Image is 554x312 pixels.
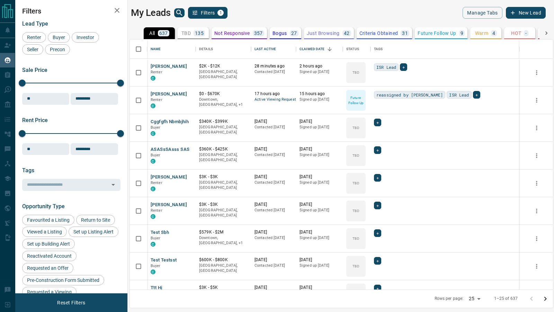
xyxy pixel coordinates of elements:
p: Contacted [DATE] [254,125,293,130]
div: Name [147,39,196,59]
p: Contacted [DATE] [254,263,293,268]
div: condos.ca [151,159,155,164]
p: Signed up [DATE] [300,69,339,75]
p: TBD [352,125,359,130]
span: Viewed a Listing [25,229,64,235]
p: Contacted [DATE] [254,208,293,213]
button: [PERSON_NAME] [151,63,187,70]
p: $3K - $3K [199,174,248,180]
button: more [531,95,542,105]
p: 42 [344,31,350,36]
p: Not Responsive [214,31,250,36]
div: Requested an Offer [22,263,73,273]
button: Test Sbh [151,229,169,236]
p: [DATE] [254,174,293,180]
span: Active Viewing Request [254,97,293,103]
p: [DATE] [254,146,293,152]
span: + [376,202,379,209]
div: condos.ca [151,76,155,81]
span: Buyer [151,125,161,130]
p: $600K - $800K [199,257,248,263]
p: [GEOGRAPHIC_DATA], [GEOGRAPHIC_DATA] [199,125,248,135]
div: Renter [22,32,46,43]
div: Tags [370,39,520,59]
span: Favourited a Listing [25,217,72,223]
div: Status [343,39,370,59]
button: more [531,261,542,272]
p: $360K - $425K [199,146,248,152]
div: + [473,91,480,99]
span: Reactivated Account [25,253,74,259]
p: Contacted [DATE] [254,180,293,185]
span: + [475,91,478,98]
p: Toronto [199,235,248,246]
span: + [376,285,379,292]
p: TBD [352,70,359,75]
div: Buyer [48,32,70,43]
p: Toronto [199,97,248,108]
span: Rent Price [22,117,48,123]
div: + [374,119,381,126]
div: + [374,229,381,237]
p: Just Browsing [307,31,340,36]
span: ISR Lead [449,91,469,98]
p: [DATE] [300,285,339,291]
button: [PERSON_NAME] [151,91,187,98]
div: Claimed Date [296,39,343,59]
div: condos.ca [151,242,155,247]
span: 1 [218,10,223,15]
p: Signed up [DATE] [300,263,339,268]
button: more [531,289,542,299]
p: [GEOGRAPHIC_DATA], [GEOGRAPHIC_DATA] [199,263,248,274]
span: Set up Building Alert [25,241,72,247]
span: Investor [74,35,97,40]
p: Signed up [DATE] [300,235,339,241]
p: [GEOGRAPHIC_DATA], [GEOGRAPHIC_DATA] [199,69,248,80]
div: Seller [22,44,43,55]
span: Opportunity Type [22,203,65,210]
p: [GEOGRAPHIC_DATA], [GEOGRAPHIC_DATA] [199,152,248,163]
div: Tags [374,39,383,59]
span: + [376,257,379,264]
button: Go to next page [538,292,552,306]
button: search button [174,8,185,17]
span: Tags [22,167,34,174]
p: 27 [291,31,297,36]
p: [DATE] [300,202,339,208]
button: more [531,123,542,133]
span: Pre-Construction Form Submitted [25,277,102,283]
div: + [374,146,381,154]
p: HOT [511,31,521,36]
div: Requested a Viewing [22,287,77,297]
button: more [531,67,542,78]
p: 17 hours ago [254,91,293,97]
p: - [525,31,527,36]
p: Bogus [272,31,287,36]
div: + [374,174,381,182]
div: condos.ca [151,103,155,108]
div: Investor [72,32,99,43]
p: [DATE] [300,174,339,180]
span: Seller [25,47,41,52]
p: [DATE] [254,229,293,235]
div: Pre-Construction Form Submitted [22,275,104,285]
p: Criteria Obtained [359,31,398,36]
span: + [376,174,379,181]
div: Viewed a Listing [22,227,67,237]
p: Contacted [DATE] [254,235,293,241]
div: Details [199,39,213,59]
span: + [376,147,379,154]
button: Sort [325,44,334,54]
p: Contacted [DATE] [254,152,293,158]
button: Filters1 [188,7,228,19]
p: TBD [352,208,359,213]
button: ASASsSAsss SAS [151,146,189,153]
p: Signed up [DATE] [300,97,339,102]
button: Open [108,180,118,190]
p: Future Follow Up [418,31,456,36]
p: $2K - $12K [199,63,248,69]
p: [DATE] [300,146,339,152]
span: Sale Price [22,67,47,73]
div: Status [346,39,359,59]
p: $340K - $399K [199,119,248,125]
